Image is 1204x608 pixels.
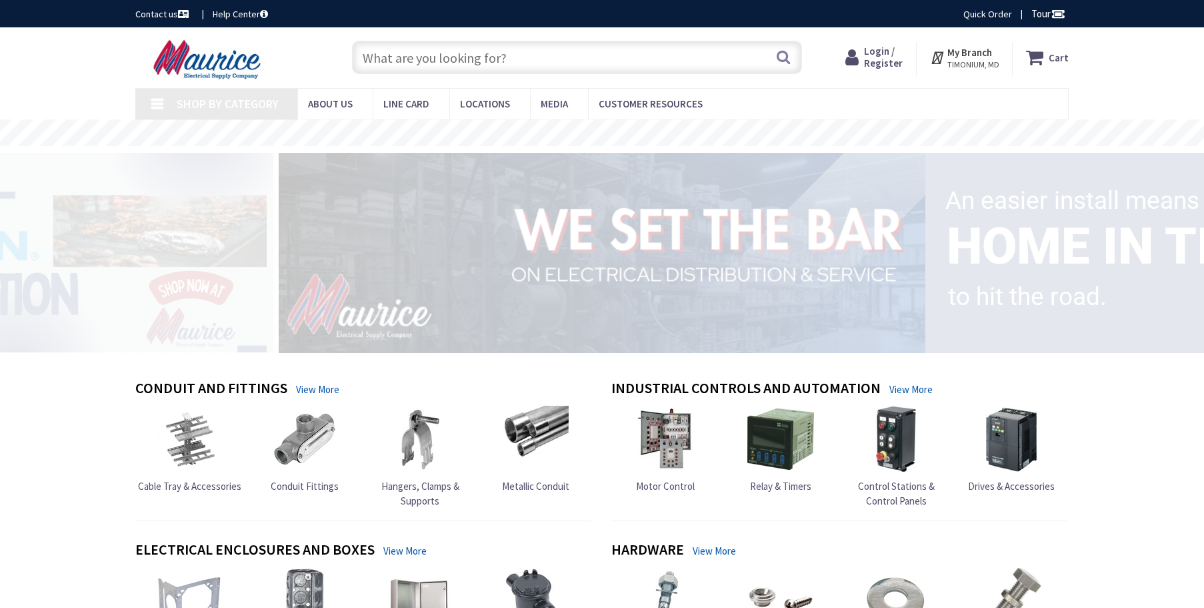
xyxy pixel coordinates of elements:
[1031,7,1065,20] span: Tour
[858,480,935,507] span: Control Stations & Control Panels
[502,406,569,473] img: Metallic Conduit
[947,46,992,59] strong: My Branch
[636,480,695,493] span: Motor Control
[978,406,1045,473] img: Drives & Accessories
[841,406,951,508] a: Control Stations & Control Panels Control Stations & Control Panels
[502,480,569,493] span: Metallic Conduit
[1049,45,1069,69] strong: Cart
[296,382,339,396] a: View More
[750,480,811,493] span: Relay & Timers
[632,406,699,473] img: Motor Control
[599,97,703,110] span: Customer Resources
[263,149,931,356] img: 1_1.png
[365,406,475,508] a: Hangers, Clamps & Supports Hangers, Clamps & Supports
[541,97,568,110] span: Media
[381,480,459,507] span: Hangers, Clamps & Supports
[693,544,736,558] a: View More
[968,406,1055,493] a: Drives & Accessories Drives & Accessories
[135,541,375,561] h4: Electrical Enclosures and Boxes
[352,41,802,74] input: What are you looking for?
[271,406,338,473] img: Conduit Fittings
[845,45,903,69] a: Login / Register
[135,380,287,399] h4: Conduit and Fittings
[948,274,1107,320] rs-layer: to hit the road.
[481,126,725,141] rs-layer: Free Same Day Pickup at 15 Locations
[135,39,283,80] img: Maurice Electrical Supply Company
[271,406,339,493] a: Conduit Fittings Conduit Fittings
[747,406,814,493] a: Relay & Timers Relay & Timers
[138,406,241,493] a: Cable Tray & Accessories Cable Tray & Accessories
[383,97,429,110] span: Line Card
[387,406,453,473] img: Hangers, Clamps & Supports
[383,544,427,558] a: View More
[930,45,999,69] div: My Branch TIMONIUM, MD
[864,45,903,69] span: Login / Register
[156,406,223,473] img: Cable Tray & Accessories
[863,406,929,473] img: Control Stations & Control Panels
[889,382,933,396] a: View More
[632,406,699,493] a: Motor Control Motor Control
[611,541,684,561] h4: Hardware
[271,480,339,493] span: Conduit Fittings
[502,406,569,493] a: Metallic Conduit Metallic Conduit
[308,97,353,110] span: About us
[963,7,1012,21] a: Quick Order
[747,406,814,473] img: Relay & Timers
[947,59,999,70] span: TIMONIUM, MD
[968,480,1055,493] span: Drives & Accessories
[460,97,510,110] span: Locations
[611,380,881,399] h4: Industrial Controls and Automation
[213,7,268,21] a: Help Center
[135,7,191,21] a: Contact us
[138,480,241,493] span: Cable Tray & Accessories
[1026,45,1069,69] a: Cart
[177,96,279,111] span: Shop By Category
